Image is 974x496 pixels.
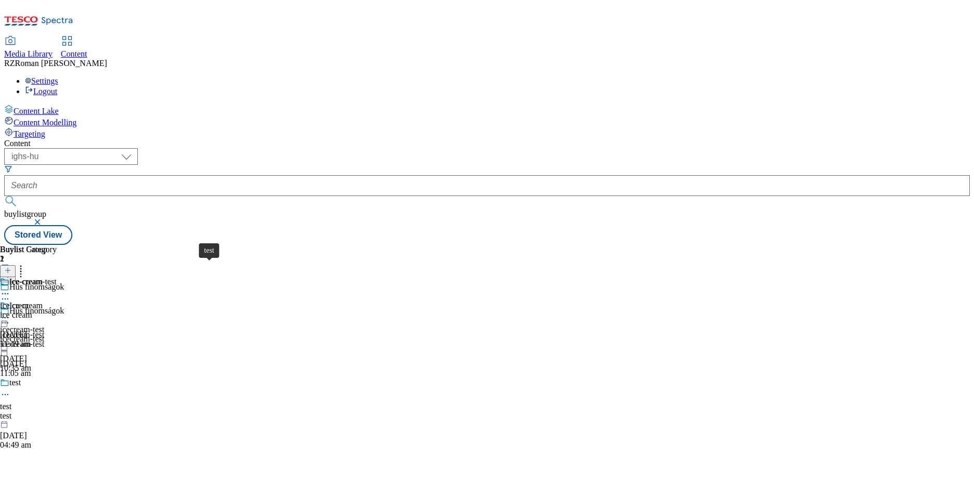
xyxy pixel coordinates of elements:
input: Search [4,175,970,196]
span: Media Library [4,49,53,58]
span: Content Modelling [14,118,76,127]
a: Targeting [4,127,970,139]
a: Content Modelling [4,116,970,127]
a: Settings [25,76,58,85]
svg: Search Filters [4,165,12,173]
span: RZ [4,59,15,68]
span: buylistgroup [4,210,46,218]
div: test [9,378,21,387]
span: Targeting [14,129,45,138]
span: Content [61,49,87,58]
a: Content Lake [4,105,970,116]
span: Content Lake [14,107,59,115]
div: ice-cream-test [9,277,57,286]
a: Content [61,37,87,59]
button: Stored View [4,225,72,245]
span: Roman [PERSON_NAME] [15,59,107,68]
a: Media Library [4,37,53,59]
a: Logout [25,87,57,96]
div: Content [4,139,970,148]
